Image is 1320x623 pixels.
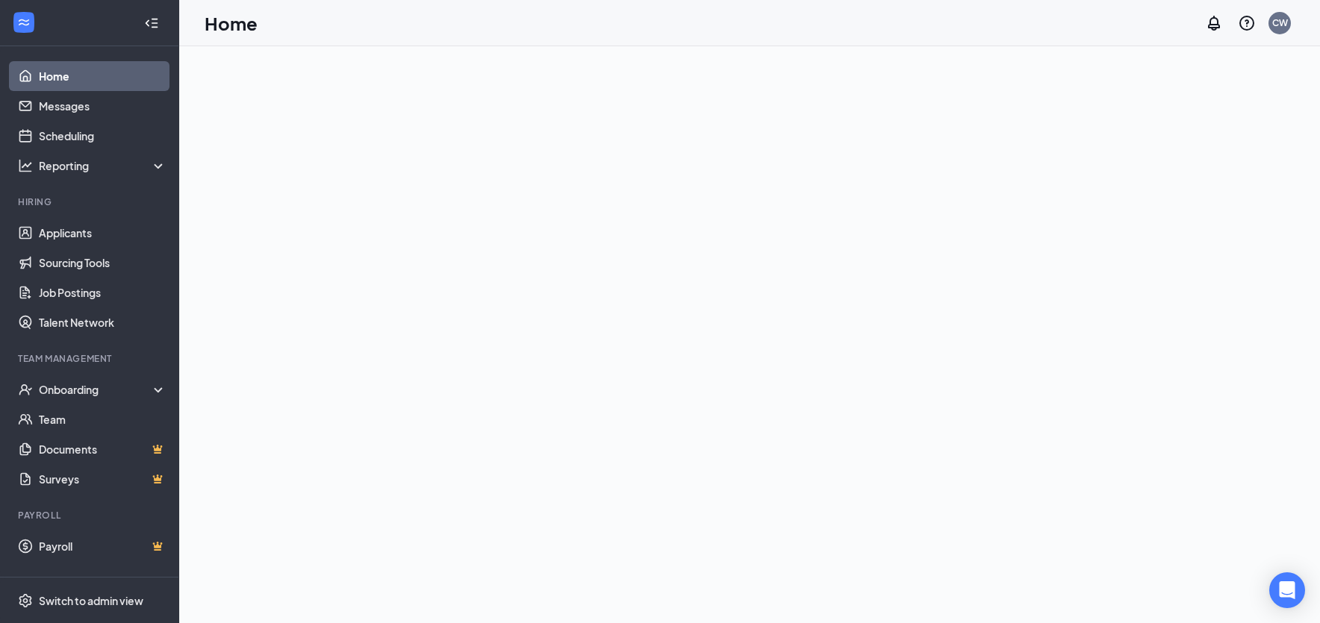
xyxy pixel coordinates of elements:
[205,10,258,36] h1: Home
[39,382,154,397] div: Onboarding
[39,593,143,608] div: Switch to admin view
[1272,16,1288,29] div: CW
[39,434,166,464] a: DocumentsCrown
[39,91,166,121] a: Messages
[39,158,167,173] div: Reporting
[18,509,164,522] div: Payroll
[39,121,166,151] a: Scheduling
[16,15,31,30] svg: WorkstreamLogo
[18,352,164,365] div: Team Management
[18,382,33,397] svg: UserCheck
[39,248,166,278] a: Sourcing Tools
[18,195,164,208] div: Hiring
[39,307,166,337] a: Talent Network
[1238,14,1256,32] svg: QuestionInfo
[39,218,166,248] a: Applicants
[39,404,166,434] a: Team
[1205,14,1223,32] svg: Notifications
[39,278,166,307] a: Job Postings
[144,16,159,31] svg: Collapse
[18,158,33,173] svg: Analysis
[18,593,33,608] svg: Settings
[1269,572,1305,608] div: Open Intercom Messenger
[39,464,166,494] a: SurveysCrown
[39,531,166,561] a: PayrollCrown
[39,61,166,91] a: Home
